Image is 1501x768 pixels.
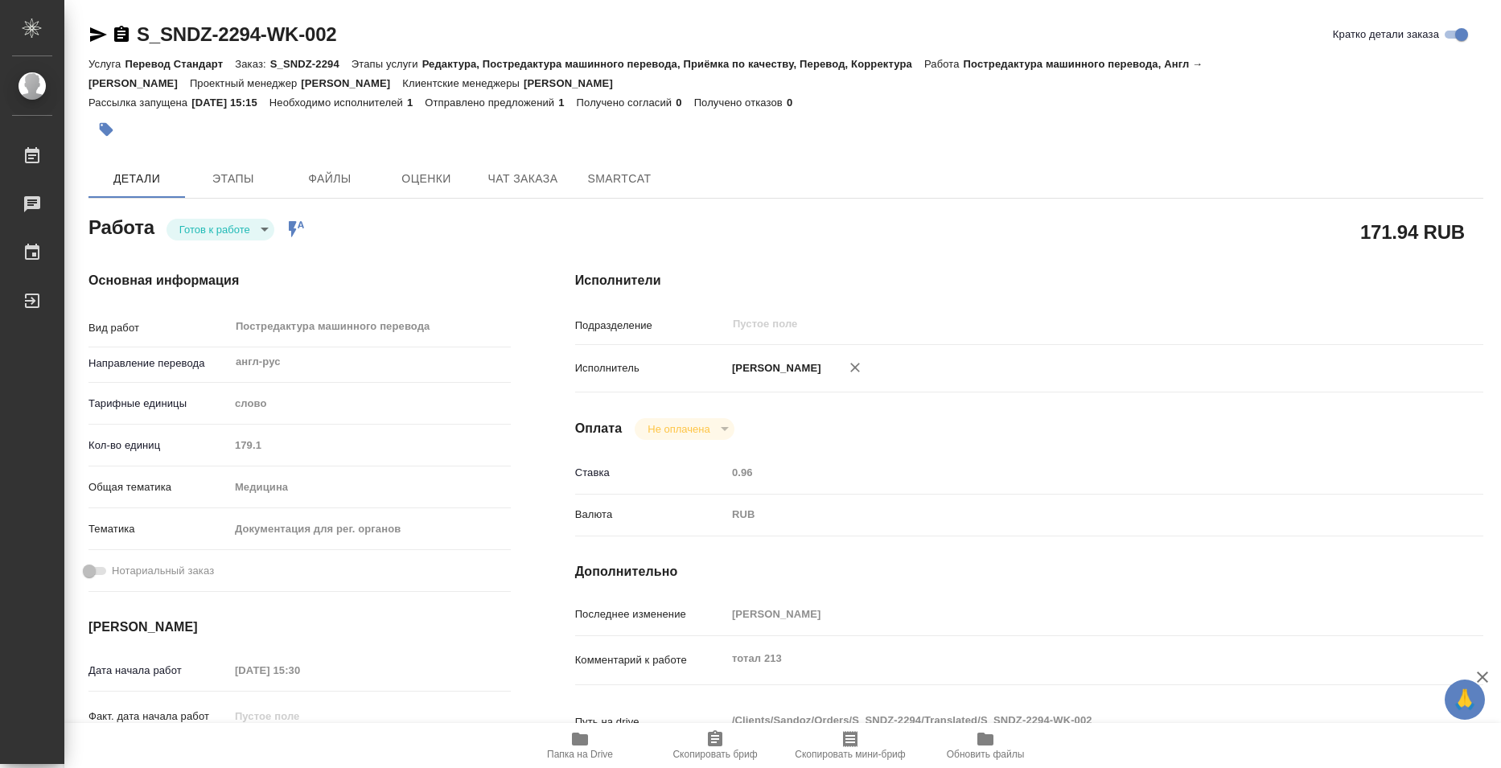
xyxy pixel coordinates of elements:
[112,25,131,44] button: Скопировать ссылку
[575,507,726,523] p: Валюта
[575,714,726,730] p: Путь на drive
[88,663,229,679] p: Дата начала работ
[98,169,175,189] span: Детали
[643,422,714,436] button: Не оплачена
[575,562,1483,581] h4: Дополнительно
[269,97,407,109] p: Необходимо исполнителей
[229,515,511,543] div: Документация для рег. органов
[558,97,576,109] p: 1
[484,169,561,189] span: Чат заказа
[190,77,301,89] p: Проектный менеджер
[125,58,235,70] p: Перевод Стандарт
[726,602,1408,626] input: Пустое поле
[407,97,425,109] p: 1
[291,169,368,189] span: Файлы
[229,474,511,501] div: Медицина
[388,169,465,189] span: Оценки
[524,77,625,89] p: [PERSON_NAME]
[402,77,524,89] p: Клиентские менеджеры
[547,749,613,760] span: Папка на Drive
[947,749,1025,760] span: Обновить файлы
[1333,27,1439,43] span: Кратко детали заказа
[918,723,1053,768] button: Обновить файлы
[352,58,422,70] p: Этапы услуги
[1360,218,1465,245] h2: 171.94 RUB
[575,271,1483,290] h4: Исполнители
[167,219,274,240] div: Готов к работе
[575,419,623,438] h4: Оплата
[88,320,229,336] p: Вид работ
[229,390,511,417] div: слово
[88,97,191,109] p: Рассылка запущена
[726,707,1408,734] textarea: /Clients/Sandoz/Orders/S_SNDZ-2294/Translated/S_SNDZ-2294-WK-002
[195,169,272,189] span: Этапы
[88,521,229,537] p: Тематика
[575,465,726,481] p: Ставка
[88,437,229,454] p: Кол-во единиц
[783,723,918,768] button: Скопировать мини-бриф
[88,58,125,70] p: Услуга
[425,97,558,109] p: Отправлено предложений
[88,271,511,290] h4: Основная информация
[88,212,154,240] h2: Работа
[787,97,804,109] p: 0
[88,25,108,44] button: Скопировать ссылку для ЯМессенджера
[575,318,726,334] p: Подразделение
[112,563,214,579] span: Нотариальный заказ
[837,350,873,385] button: Удалить исполнителя
[575,652,726,668] p: Комментарий к работе
[88,618,511,637] h4: [PERSON_NAME]
[726,501,1408,528] div: RUB
[88,708,229,725] p: Факт. дата начала работ
[88,355,229,372] p: Направление перевода
[88,112,124,147] button: Добавить тэг
[175,223,255,236] button: Готов к работе
[731,314,1370,334] input: Пустое поле
[924,58,964,70] p: Работа
[635,418,734,440] div: Готов к работе
[726,461,1408,484] input: Пустое поле
[1451,683,1478,717] span: 🙏
[88,479,229,495] p: Общая тематика
[270,58,352,70] p: S_SNDZ-2294
[512,723,648,768] button: Папка на Drive
[422,58,924,70] p: Редактура, Постредактура машинного перевода, Приёмка по качеству, Перевод, Корректура
[577,97,676,109] p: Получено согласий
[1445,680,1485,720] button: 🙏
[676,97,693,109] p: 0
[575,606,726,622] p: Последнее изменение
[235,58,269,70] p: Заказ:
[229,659,370,682] input: Пустое поле
[191,97,269,109] p: [DATE] 15:15
[726,645,1408,672] textarea: тотал 213
[301,77,402,89] p: [PERSON_NAME]
[795,749,905,760] span: Скопировать мини-бриф
[229,704,370,728] input: Пустое поле
[694,97,787,109] p: Получено отказов
[229,433,511,457] input: Пустое поле
[648,723,783,768] button: Скопировать бриф
[88,396,229,412] p: Тарифные единицы
[137,23,336,45] a: S_SNDZ-2294-WK-002
[726,360,821,376] p: [PERSON_NAME]
[581,169,658,189] span: SmartCat
[672,749,757,760] span: Скопировать бриф
[575,360,726,376] p: Исполнитель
